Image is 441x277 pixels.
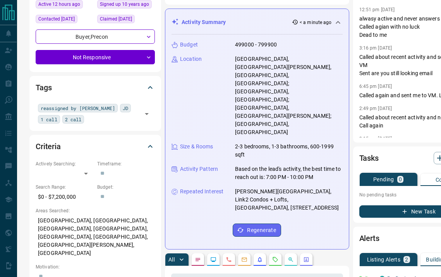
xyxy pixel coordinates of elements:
p: Activity Pattern [180,165,218,173]
p: Timeframe: [97,160,155,167]
div: Criteria [36,137,155,156]
svg: Calls [226,256,232,263]
h2: Tasks [359,152,379,164]
p: Motivation: [36,263,155,270]
p: Pending [373,177,394,182]
p: All [168,257,175,262]
p: 3:16 pm [DATE] [359,45,392,51]
p: Listing Alerts [367,257,401,262]
span: Signed up 10 years ago [100,0,149,8]
p: 2-3 bedrooms, 1-3 bathrooms, 600-1999 sqft [235,143,343,159]
p: Location [180,55,202,63]
h2: Alerts [359,232,379,244]
p: [GEOGRAPHIC_DATA], [GEOGRAPHIC_DATA], [GEOGRAPHIC_DATA], [GEOGRAPHIC_DATA], [GEOGRAPHIC_DATA], [G... [36,214,155,260]
svg: Opportunities [288,256,294,263]
svg: Emails [241,256,247,263]
span: reassigned by [PERSON_NAME] [41,104,115,112]
p: Budget [180,41,198,49]
span: Contacted [DATE] [38,15,75,23]
svg: Lead Browsing Activity [210,256,216,263]
p: Repeated Interest [180,188,223,196]
p: Actively Searching: [36,160,93,167]
p: 499000 - 799900 [235,41,277,49]
div: Wed Jul 30 2025 [36,15,93,26]
h2: Criteria [36,140,61,153]
p: < a minute ago [300,19,332,26]
svg: Listing Alerts [257,256,263,263]
p: Activity Summary [182,18,226,26]
div: Not Responsive [36,50,155,64]
p: $0 - $7,200,000 [36,191,93,203]
button: Regenerate [233,224,281,237]
p: Search Range: [36,184,93,191]
span: Claimed [DATE] [100,15,132,23]
div: Tags [36,78,155,97]
p: Size & Rooms [180,143,213,151]
button: Open [141,108,152,119]
svg: Notes [195,256,201,263]
svg: Agent Actions [303,256,309,263]
p: [GEOGRAPHIC_DATA], [GEOGRAPHIC_DATA][PERSON_NAME], [GEOGRAPHIC_DATA], [GEOGRAPHIC_DATA]; [GEOGRAP... [235,55,343,136]
span: 2 call [65,115,82,123]
h2: Tags [36,81,51,94]
p: Budget: [97,184,155,191]
p: Areas Searched: [36,207,155,214]
p: 2:15 pm [DATE] [359,136,392,141]
div: Buyer , Precon [36,29,155,44]
svg: Requests [272,256,278,263]
p: 2 [405,257,408,262]
span: Active 12 hours ago [38,0,80,8]
p: 12:51 pm [DATE] [359,7,395,12]
p: Based on the lead's activity, the best time to reach out is: 7:00 PM - 10:00 PM [235,165,343,181]
span: 1 call [41,115,57,123]
p: 0 [399,177,402,182]
p: [PERSON_NAME][GEOGRAPHIC_DATA], Link2 Condos + Lofts, [GEOGRAPHIC_DATA], [STREET_ADDRESS] [235,188,343,212]
p: 2:49 pm [DATE] [359,106,392,111]
p: 6:45 pm [DATE] [359,84,392,89]
div: Activity Summary< a minute ago [172,15,343,29]
span: JD [123,104,128,112]
div: Wed Jul 30 2025 [97,15,155,26]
